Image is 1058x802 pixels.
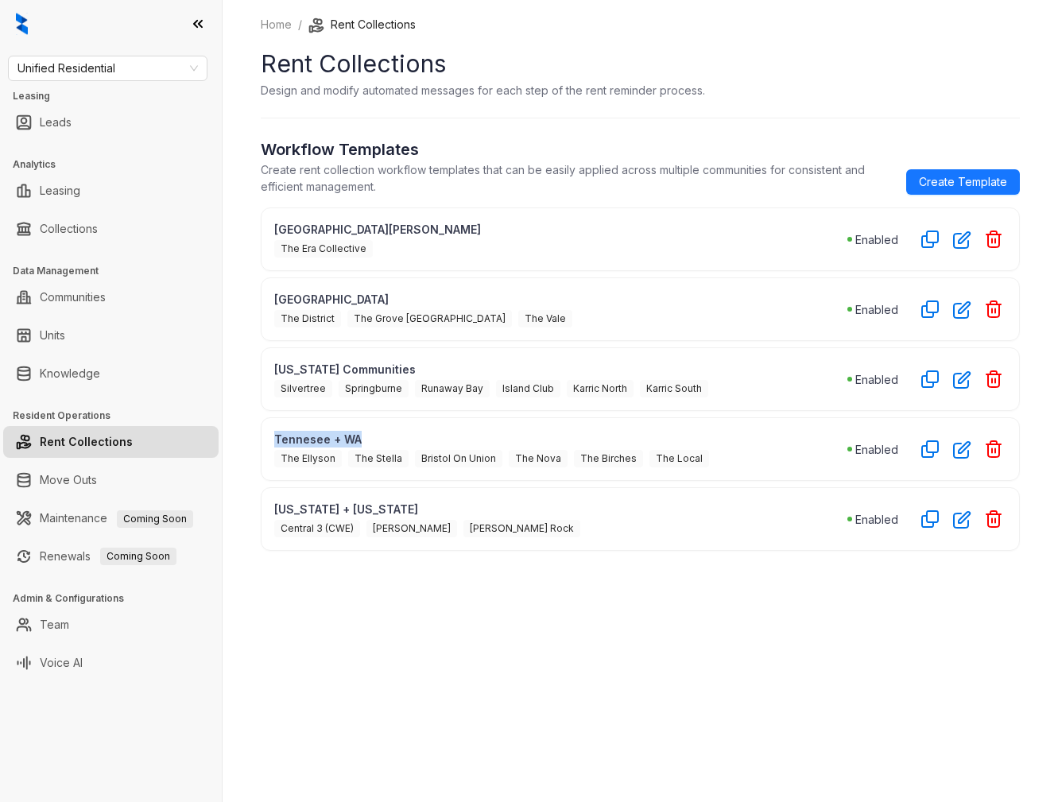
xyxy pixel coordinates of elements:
[919,173,1007,191] span: Create Template
[649,450,709,467] span: The Local
[274,221,847,238] p: [GEOGRAPHIC_DATA][PERSON_NAME]
[40,107,72,138] a: Leads
[3,107,219,138] li: Leads
[40,647,83,679] a: Voice AI
[40,464,97,496] a: Move Outs
[906,169,1020,195] a: Create Template
[261,161,893,195] p: Create rent collection workflow templates that can be easily applied across multiple communities ...
[518,310,572,327] span: The Vale
[274,310,341,327] span: The District
[40,540,176,572] a: RenewalsComing Soon
[855,301,898,318] p: Enabled
[3,320,219,351] li: Units
[16,13,28,35] img: logo
[13,157,222,172] h3: Analytics
[415,380,490,397] span: Runaway Bay
[100,548,176,565] span: Coming Soon
[274,380,332,397] span: Silvertree
[298,16,302,33] li: /
[3,358,219,389] li: Knowledge
[348,450,409,467] span: The Stella
[40,213,98,245] a: Collections
[13,264,222,278] h3: Data Management
[274,520,360,537] span: Central 3 (CWE)
[415,450,502,467] span: Bristol On Union
[13,89,222,103] h3: Leasing
[13,591,222,606] h3: Admin & Configurations
[509,450,568,467] span: The Nova
[13,409,222,423] h3: Resident Operations
[40,175,80,207] a: Leasing
[274,291,847,308] p: [GEOGRAPHIC_DATA]
[40,609,69,641] a: Team
[40,320,65,351] a: Units
[3,175,219,207] li: Leasing
[463,520,580,537] span: [PERSON_NAME] Rock
[855,371,898,388] p: Enabled
[3,213,219,245] li: Collections
[308,16,416,33] li: Rent Collections
[261,46,1020,82] h1: Rent Collections
[855,231,898,248] p: Enabled
[274,450,342,467] span: The Ellyson
[117,510,193,528] span: Coming Soon
[3,426,219,458] li: Rent Collections
[855,511,898,528] p: Enabled
[40,281,106,313] a: Communities
[3,609,219,641] li: Team
[274,431,847,447] p: Tennesee + WA
[274,501,847,517] p: [US_STATE] + [US_STATE]
[261,138,893,161] h2: Workflow Templates
[3,464,219,496] li: Move Outs
[855,441,898,458] p: Enabled
[3,540,219,572] li: Renewals
[339,380,409,397] span: Springburne
[574,450,643,467] span: The Birches
[40,358,100,389] a: Knowledge
[3,647,219,679] li: Voice AI
[347,310,512,327] span: The Grove [GEOGRAPHIC_DATA]
[261,82,705,99] p: Design and modify automated messages for each step of the rent reminder process.
[40,426,133,458] a: Rent Collections
[3,281,219,313] li: Communities
[567,380,634,397] span: Karric North
[258,16,295,33] a: Home
[3,502,219,534] li: Maintenance
[496,380,560,397] span: Island Club
[274,361,847,378] p: [US_STATE] Communities
[366,520,457,537] span: [PERSON_NAME]
[17,56,198,80] span: Unified Residential
[640,380,708,397] span: Karric South
[274,240,373,258] span: The Era Collective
